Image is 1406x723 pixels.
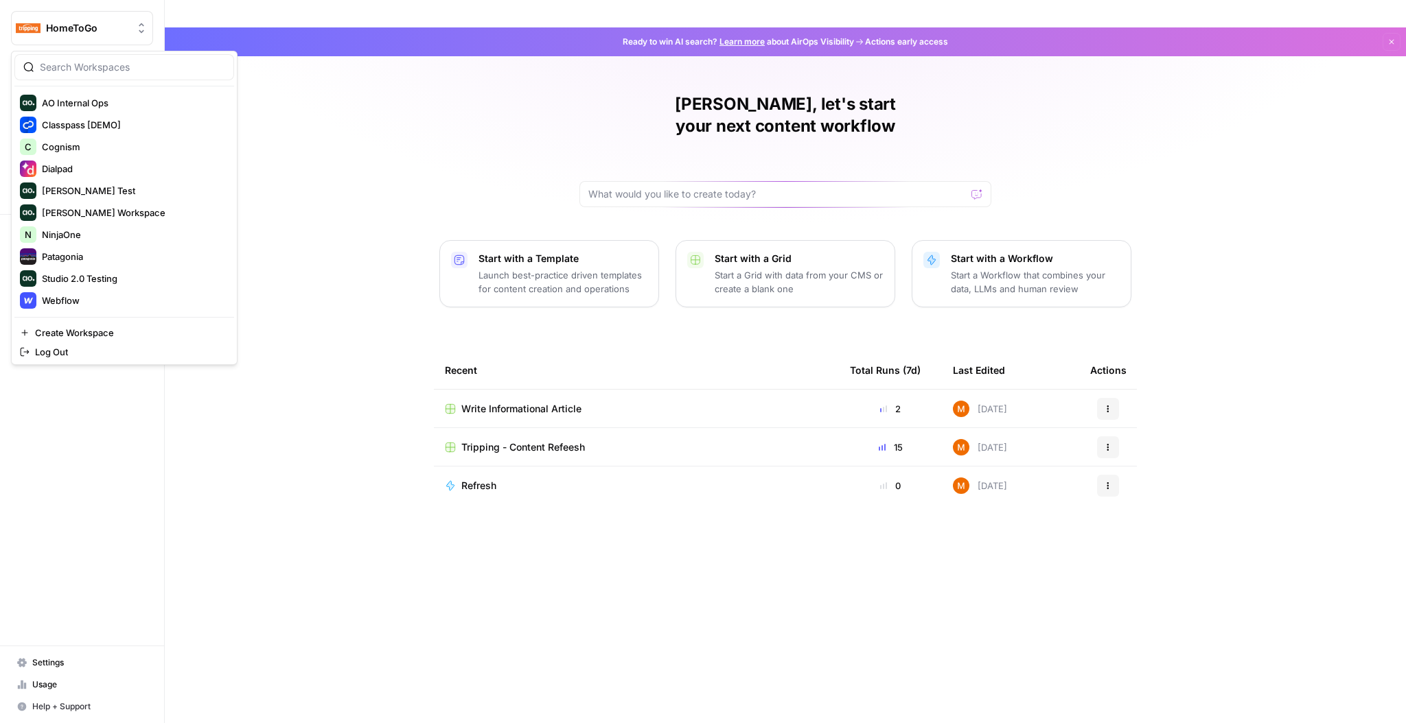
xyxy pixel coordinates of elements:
[20,161,36,177] img: Dialpad Logo
[42,184,223,198] span: [PERSON_NAME] Test
[20,270,36,287] img: Studio 2.0 Testing Logo
[11,11,153,45] button: Workspace: HomeToGo
[953,351,1005,389] div: Last Edited
[445,479,828,493] a: Refresh
[35,345,223,359] span: Log Out
[953,439,969,455] img: 4suam345j4k4ehuf80j2ussc8x0k
[20,182,36,199] img: Dillon Test Logo
[20,95,36,111] img: AO Internal Ops Logo
[40,60,225,74] input: Search Workspaces
[25,228,32,241] span: N
[14,323,234,342] a: Create Workspace
[951,252,1120,265] p: Start with a Workflow
[579,93,991,137] h1: [PERSON_NAME], let's start your next content workflow
[32,656,147,669] span: Settings
[912,240,1131,307] button: Start with a WorkflowStart a Workflow that combines your data, LLMs and human review
[42,228,223,241] span: NinjaOne
[42,206,223,220] span: [PERSON_NAME] Workspace
[14,342,234,361] a: Log Out
[850,440,931,454] div: 15
[715,252,884,265] p: Start with a Grid
[445,402,828,416] a: Write Informational Article
[953,477,969,494] img: 4suam345j4k4ehuf80j2ussc8x0k
[11,696,153,718] button: Help + Support
[46,21,129,35] span: HomeToGo
[25,140,32,154] span: C
[676,240,895,307] button: Start with a GridStart a Grid with data from your CMS or create a blank one
[20,248,36,265] img: Patagonia Logo
[32,700,147,713] span: Help + Support
[35,326,223,340] span: Create Workspace
[715,268,884,296] p: Start a Grid with data from your CMS or create a blank one
[32,678,147,691] span: Usage
[850,479,931,493] div: 0
[11,51,238,365] div: Workspace: HomeToGo
[479,268,647,296] p: Launch best-practice driven templates for content creation and operations
[42,272,223,285] span: Studio 2.0 Testing
[850,351,921,389] div: Total Runs (7d)
[445,351,828,389] div: Recent
[479,252,647,265] p: Start with a Template
[623,36,854,48] span: Ready to win AI search? about AirOps Visibility
[461,479,496,493] span: Refresh
[42,96,223,110] span: AO Internal Ops
[20,204,36,221] img: Mike Kenler's Workspace Logo
[719,36,765,47] a: Learn more
[445,440,828,454] a: Tripping - Content Refeesh
[953,477,1007,494] div: [DATE]
[850,402,931,416] div: 2
[461,402,581,416] span: Write Informational Article
[42,118,223,132] span: Classpass [DEMO]
[20,292,36,309] img: Webflow Logo
[953,439,1007,455] div: [DATE]
[439,240,659,307] button: Start with a TemplateLaunch best-practice driven templates for content creation and operations
[16,16,41,40] img: HomeToGo Logo
[953,401,1007,417] div: [DATE]
[865,36,948,48] span: Actions early access
[588,187,966,201] input: What would you like to create today?
[42,294,223,307] span: Webflow
[42,250,223,263] span: Patagonia
[20,117,36,133] img: Classpass [DEMO] Logo
[42,140,223,154] span: Cognism
[42,162,223,176] span: Dialpad
[1090,351,1127,389] div: Actions
[953,401,969,417] img: 4suam345j4k4ehuf80j2ussc8x0k
[951,268,1120,296] p: Start a Workflow that combines your data, LLMs and human review
[461,440,585,454] span: Tripping - Content Refeesh
[11,652,153,674] a: Settings
[11,674,153,696] a: Usage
